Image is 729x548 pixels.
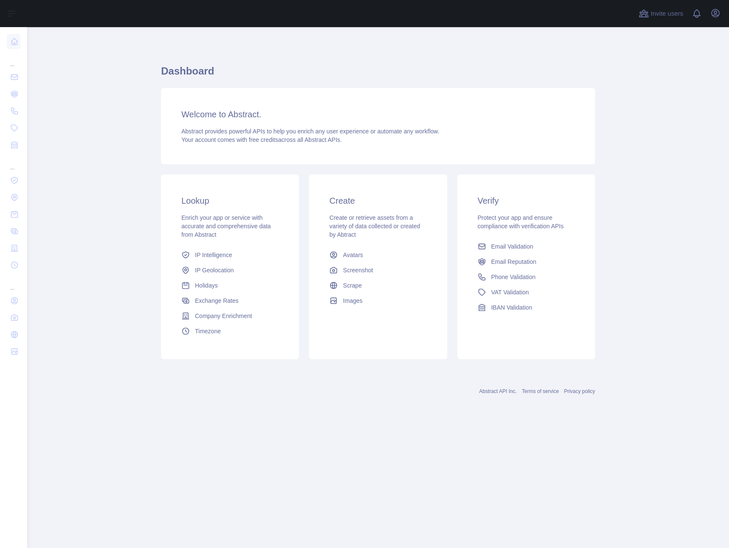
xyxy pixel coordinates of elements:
[195,296,239,305] span: Exchange Rates
[181,195,278,207] h3: Lookup
[326,247,430,263] a: Avatars
[178,308,282,324] a: Company Enrichment
[329,214,420,238] span: Create or retrieve assets from a variety of data collected or created by Abtract
[178,263,282,278] a: IP Geolocation
[326,293,430,308] a: Images
[474,300,578,315] a: IBAN Validation
[181,214,271,238] span: Enrich your app or service with accurate and comprehensive data from Abstract
[7,274,20,291] div: ...
[478,214,564,230] span: Protect your app and ensure compliance with verification APIs
[491,288,529,296] span: VAT Validation
[491,303,532,312] span: IBAN Validation
[7,154,20,171] div: ...
[329,195,426,207] h3: Create
[181,108,575,120] h3: Welcome to Abstract.
[474,269,578,285] a: Phone Validation
[343,251,363,259] span: Avatars
[474,239,578,254] a: Email Validation
[474,285,578,300] a: VAT Validation
[491,257,537,266] span: Email Reputation
[181,128,440,135] span: Abstract provides powerful APIs to help you enrich any user experience or automate any workflow.
[178,293,282,308] a: Exchange Rates
[474,254,578,269] a: Email Reputation
[491,242,533,251] span: Email Validation
[178,324,282,339] a: Timezone
[7,51,20,68] div: ...
[522,388,559,394] a: Terms of service
[343,281,362,290] span: Scrape
[343,266,373,274] span: Screenshot
[343,296,362,305] span: Images
[178,278,282,293] a: Holidays
[195,266,234,274] span: IP Geolocation
[637,7,685,20] button: Invite users
[479,388,517,394] a: Abstract API Inc.
[478,195,575,207] h3: Verify
[249,136,278,143] span: free credits
[195,251,232,259] span: IP Intelligence
[181,136,342,143] span: Your account comes with across all Abstract APIs.
[564,388,595,394] a: Privacy policy
[326,278,430,293] a: Scrape
[651,9,683,19] span: Invite users
[178,247,282,263] a: IP Intelligence
[195,312,252,320] span: Company Enrichment
[195,281,218,290] span: Holidays
[326,263,430,278] a: Screenshot
[195,327,221,335] span: Timezone
[491,273,536,281] span: Phone Validation
[161,64,595,85] h1: Dashboard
